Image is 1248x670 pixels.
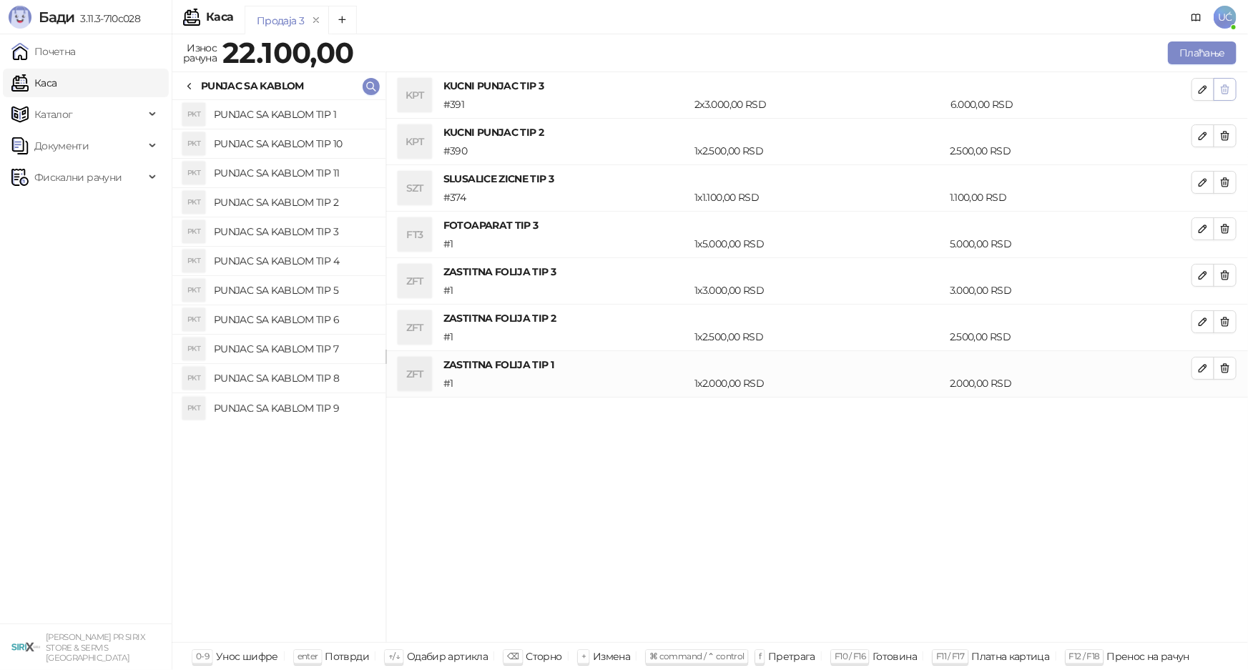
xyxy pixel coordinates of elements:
div: KPT [398,78,432,112]
span: Документи [34,132,89,160]
div: 1 x 2.000,00 RSD [692,375,947,391]
div: Потврди [325,647,370,666]
div: PKT [182,250,205,272]
span: f [759,651,761,661]
small: [PERSON_NAME] PR SIRIX STORE & SERVIS [GEOGRAPHIC_DATA] [46,632,145,663]
a: Почетна [11,37,76,66]
div: # 1 [441,329,692,345]
img: 64x64-companyLogo-cb9a1907-c9b0-4601-bb5e-5084e694c383.png [11,633,40,661]
div: ZFT [398,264,432,298]
div: 6.000,00 RSD [948,97,1194,112]
span: + [581,651,586,661]
div: PKT [182,308,205,331]
div: 1.100,00 RSD [947,189,1194,205]
div: ZFT [398,357,432,391]
button: remove [307,14,325,26]
span: 3.11.3-710c028 [74,12,140,25]
div: SZT [398,171,432,205]
div: PKT [182,279,205,302]
div: 1 x 3.000,00 RSD [692,282,947,298]
button: Плаћање [1168,41,1237,64]
div: # 391 [441,97,692,112]
span: F11 / F17 [936,651,964,661]
div: # 390 [441,143,692,159]
h4: PUNJAC SA KABLOM TIP 9 [214,397,374,420]
h4: PUNJAC SA KABLOM TIP 2 [214,191,374,214]
div: Износ рачуна [180,39,220,67]
strong: 22.100,00 [222,35,353,70]
h4: PUNJAC SA KABLOM TIP 3 [214,220,374,243]
div: Претрага [768,647,815,666]
div: Платна картица [972,647,1050,666]
h4: SLUSALICE ZICNE TIP 3 [443,171,1192,187]
span: ↑/↓ [388,651,400,661]
div: Продаја 3 [257,13,304,29]
a: Каса [11,69,56,97]
div: 2 x 3.000,00 RSD [692,97,948,112]
div: 1 x 2.500,00 RSD [692,329,947,345]
h4: ZASTITNA FOLIJA TIP 3 [443,264,1192,280]
div: Готовина [873,647,917,666]
h4: FOTOAPARAT TIP 3 [443,217,1192,233]
h4: KUCNI PUNJAC TIP 2 [443,124,1192,140]
div: PUNJAC SA KABLOM [201,78,304,94]
div: PKT [182,162,205,184]
h4: KUCNI PUNJAC TIP 3 [443,78,1192,94]
span: Каталог [34,100,73,129]
h4: PUNJAC SA KABLOM TIP 5 [214,279,374,302]
div: PKT [182,338,205,360]
div: Одабир артикла [407,647,488,666]
div: 1 x 1.100,00 RSD [692,189,947,205]
h4: PUNJAC SA KABLOM TIP 4 [214,250,374,272]
span: Фискални рачуни [34,163,122,192]
div: Каса [206,11,233,23]
div: PKT [182,132,205,155]
div: 3.000,00 RSD [947,282,1194,298]
div: PKT [182,191,205,214]
h4: PUNJAC SA KABLOM TIP 11 [214,162,374,184]
span: F10 / F16 [835,651,865,661]
div: # 1 [441,375,692,391]
div: PKT [182,397,205,420]
div: FT3 [398,217,432,252]
h4: PUNJAC SA KABLOM TIP 10 [214,132,374,155]
h4: PUNJAC SA KABLOM TIP 7 [214,338,374,360]
div: # 1 [441,282,692,298]
a: Документација [1185,6,1208,29]
div: 2.000,00 RSD [947,375,1194,391]
img: Logo [9,6,31,29]
span: 0-9 [196,651,209,661]
div: 2.500,00 RSD [947,329,1194,345]
div: 1 x 2.500,00 RSD [692,143,947,159]
div: 5.000,00 RSD [947,236,1194,252]
div: Унос шифре [216,647,278,666]
span: UĆ [1214,6,1237,29]
div: # 374 [441,189,692,205]
span: enter [298,651,318,661]
h4: PUNJAC SA KABLOM TIP 8 [214,367,374,390]
div: PKT [182,220,205,243]
button: Add tab [328,6,357,34]
span: Бади [39,9,74,26]
span: ⌘ command / ⌃ control [649,651,745,661]
h4: PUNJAC SA KABLOM TIP 1 [214,103,374,126]
span: ⌫ [507,651,519,661]
h4: ZASTITNA FOLIJA TIP 1 [443,357,1192,373]
div: Пренос на рачун [1107,647,1189,666]
div: Сторно [526,647,562,666]
div: # 1 [441,236,692,252]
h4: ZASTITNA FOLIJA TIP 2 [443,310,1192,326]
span: F12 / F18 [1069,651,1100,661]
div: 2.500,00 RSD [947,143,1194,159]
div: PKT [182,103,205,126]
div: PKT [182,367,205,390]
h4: PUNJAC SA KABLOM TIP 6 [214,308,374,331]
div: 1 x 5.000,00 RSD [692,236,947,252]
div: KPT [398,124,432,159]
div: ZFT [398,310,432,345]
div: Измена [593,647,630,666]
div: grid [172,100,385,642]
